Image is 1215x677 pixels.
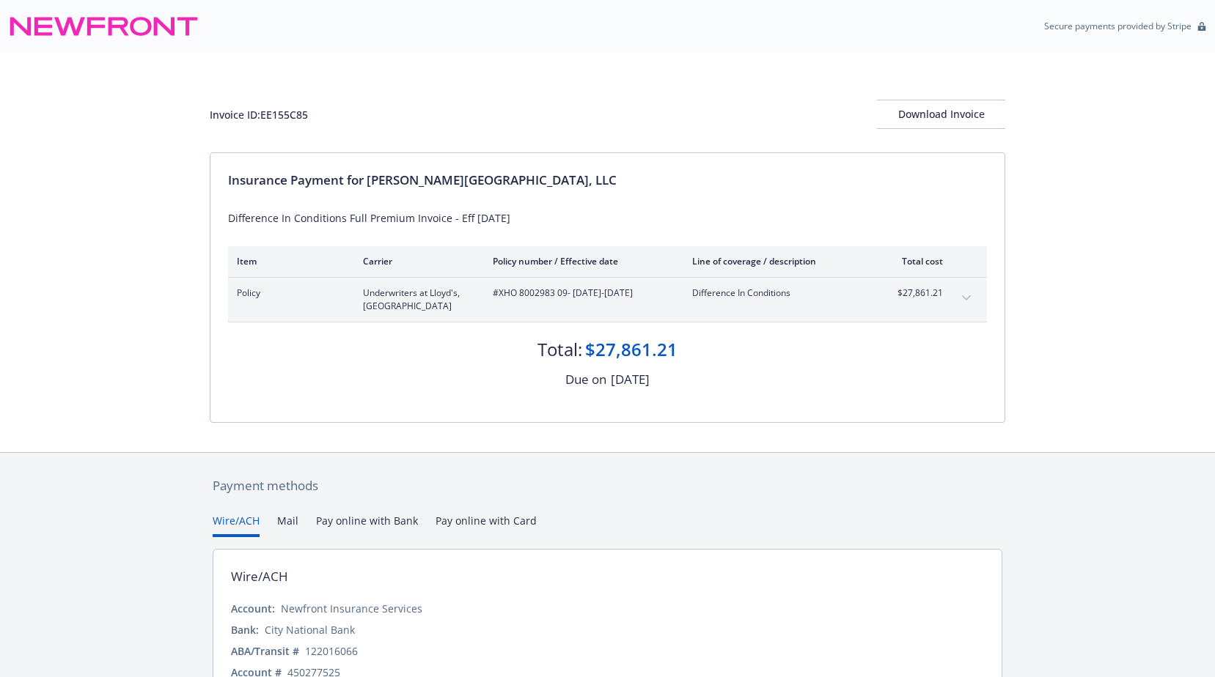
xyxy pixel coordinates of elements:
[565,370,606,389] div: Due on
[363,255,469,267] div: Carrier
[363,286,469,313] span: Underwriters at Lloyd's, [GEOGRAPHIC_DATA]
[585,337,678,362] div: $27,861.21
[493,255,669,267] div: Policy number / Effective date
[877,100,1005,129] button: Download Invoice
[213,476,1002,495] div: Payment methods
[231,622,259,637] div: Bank:
[228,278,987,322] div: PolicyUnderwriters at Lloyd's, [GEOGRAPHIC_DATA]#XHO 8002983 09- [DATE]-[DATE]Difference In Condi...
[277,513,298,537] button: Mail
[692,255,865,267] div: Line of coverage / description
[231,567,288,586] div: Wire/ACH
[955,286,978,310] button: expand content
[228,210,987,226] div: Difference In Conditions Full Premium Invoice - Eff [DATE]
[537,337,582,362] div: Total:
[692,286,865,300] span: Difference In Conditions
[210,107,308,122] div: Invoice ID: EE155C85
[228,171,987,190] div: Insurance Payment for [PERSON_NAME][GEOGRAPHIC_DATA], LLC
[1044,20,1192,32] p: Secure payments provided by Stripe
[281,601,422,616] div: Newfront Insurance Services
[265,622,355,637] div: City National Bank
[316,513,418,537] button: Pay online with Bank
[493,286,669,300] span: #XHO 8002983 09 - [DATE]-[DATE]
[611,370,650,389] div: [DATE]
[305,643,358,659] div: 122016066
[888,255,943,267] div: Total cost
[888,286,943,300] span: $27,861.21
[877,100,1005,128] div: Download Invoice
[237,255,339,267] div: Item
[237,286,339,300] span: Policy
[231,601,275,616] div: Account:
[213,513,260,537] button: Wire/ACH
[436,513,537,537] button: Pay online with Card
[231,643,299,659] div: ABA/Transit #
